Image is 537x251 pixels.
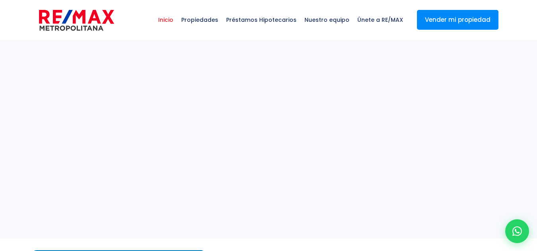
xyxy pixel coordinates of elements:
span: Préstamos Hipotecarios [222,8,300,32]
span: Únete a RE/MAX [353,8,407,32]
span: Propiedades [177,8,222,32]
span: Inicio [154,8,177,32]
a: Vender mi propiedad [417,10,498,30]
img: remax-metropolitana-logo [39,8,114,32]
span: Nuestro equipo [300,8,353,32]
